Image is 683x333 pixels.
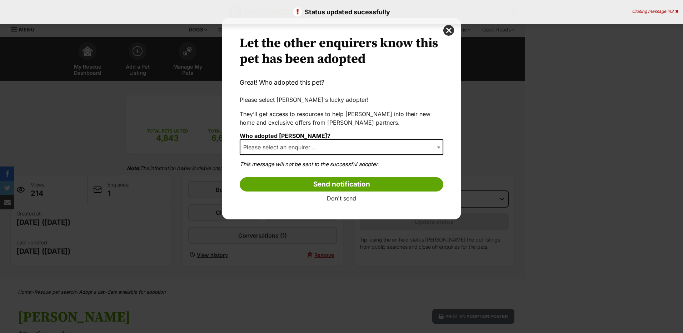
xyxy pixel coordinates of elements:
p: Status updated sucessfully [7,7,676,17]
span: Please select an enquirer... [240,139,443,155]
label: Who adopted [PERSON_NAME]? [240,132,330,139]
p: Great! Who adopted this pet? [240,78,443,87]
span: 3 [671,9,673,14]
input: Send notification [240,177,443,192]
span: Please select an enquirer... [240,142,323,152]
div: Closing message in [632,9,678,14]
p: They’ll get access to resources to help [PERSON_NAME] into their new home and exclusive offers fr... [240,110,443,127]
button: close [443,25,454,36]
p: Please select [PERSON_NAME]'s lucky adopter! [240,95,443,104]
h2: Let the other enquirers know this pet has been adopted [240,36,443,67]
p: This message will not be sent to the successful adopter. [240,160,443,169]
a: Don't send [240,195,443,202]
